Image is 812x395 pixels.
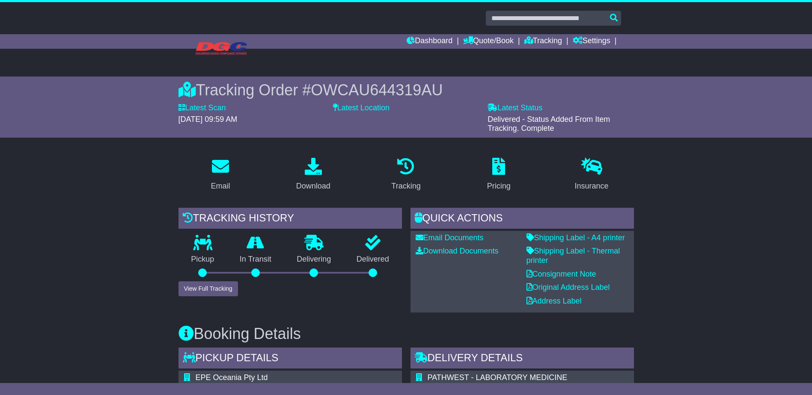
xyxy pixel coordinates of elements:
label: Latest Scan [178,103,226,113]
a: Tracking [386,155,426,195]
label: Latest Location [333,103,390,113]
p: In Transit [227,255,284,264]
span: PATHWEST - LABORATORY MEDICINE [GEOGRAPHIC_DATA] [428,373,568,391]
div: Tracking history [178,208,402,231]
div: Quick Actions [410,208,634,231]
a: Email [205,155,235,195]
p: Delivered [344,255,402,264]
a: Settings [573,34,610,49]
p: Pickup [178,255,227,264]
div: Tracking Order # [178,81,634,99]
a: Quote/Book [463,34,514,49]
div: Download [296,180,330,192]
a: Insurance [569,155,614,195]
div: Insurance [575,180,609,192]
a: Download [291,155,336,195]
span: [DATE] 09:59 AM [178,115,238,124]
button: View Full Tracking [178,281,238,296]
div: Pickup Details [178,348,402,371]
a: Email Documents [416,233,484,242]
h3: Booking Details [178,325,634,342]
label: Latest Status [488,103,542,113]
a: Shipping Label - Thermal printer [526,247,620,265]
span: EPE Oceania Pty Ltd [196,373,268,382]
a: Pricing [482,155,516,195]
div: Delivery Details [410,348,634,371]
div: Tracking [391,180,420,192]
a: Consignment Note [526,270,596,278]
a: Download Documents [416,247,499,255]
span: OWCAU644319AU [311,81,443,99]
span: Delivered - Status Added From Item Tracking. Complete [488,115,610,133]
a: Tracking [524,34,562,49]
a: Shipping Label - A4 printer [526,233,625,242]
a: Dashboard [407,34,452,49]
div: Pricing [487,180,511,192]
div: Email [211,180,230,192]
a: Address Label [526,297,582,305]
p: Delivering [284,255,344,264]
a: Original Address Label [526,283,610,292]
